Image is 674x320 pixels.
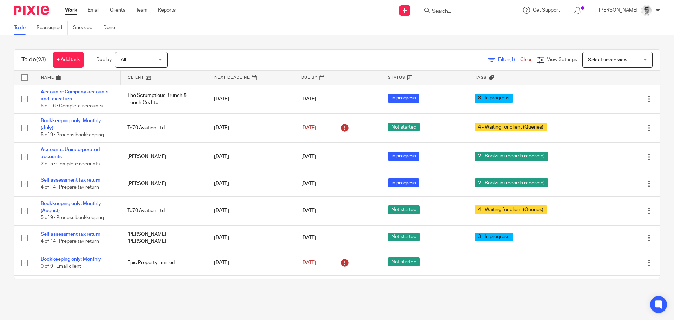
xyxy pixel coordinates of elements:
span: [DATE] [301,260,316,265]
span: Tags [475,76,487,79]
span: Not started [388,257,420,266]
span: Not started [388,233,420,241]
td: [DATE] [207,275,294,312]
a: Self assessment tax return [41,232,100,237]
span: [DATE] [301,154,316,159]
span: 4 of 14 · Prepare tax return [41,239,99,244]
td: [DATE] [207,196,294,225]
a: Clear [520,57,532,62]
span: 2 - Books in (records received) [475,178,548,187]
span: All [121,58,126,63]
span: 5 of 9 · Process bookkeeping [41,215,104,220]
p: [PERSON_NAME] [599,7,637,14]
span: [DATE] [301,208,316,213]
p: Due by [96,56,112,63]
div: --- [475,259,566,266]
a: Accounts: Unincorporated accounts [41,147,100,159]
span: In progress [388,94,419,103]
a: Email [88,7,99,14]
span: [DATE] [301,181,316,186]
td: To70 Aviation Ltd [120,196,207,225]
span: [DATE] [301,97,316,102]
span: View Settings [547,57,577,62]
span: 4 - Waiting for client (Queries) [475,205,547,214]
span: 4 - Waiting for client (Queries) [475,123,547,131]
span: 0 of 9 · Email client [41,264,81,269]
a: Work [65,7,77,14]
span: (23) [36,57,46,63]
a: Accounts: Company accounts and tax return [41,90,108,102]
td: [PERSON_NAME] [PERSON_NAME] [120,225,207,250]
span: [DATE] [301,235,316,240]
img: Adam_2025.jpg [641,5,652,16]
a: Clients [110,7,125,14]
span: 4 of 14 · Prepare tax return [41,185,99,190]
a: Self assessment tax return [41,178,100,183]
span: (1) [509,57,515,62]
a: Bookkeeping only: Monthly (July) [41,118,101,130]
a: To do [14,21,31,35]
span: Filter [498,57,520,62]
span: 5 of 16 · Complete accounts [41,104,103,109]
a: Team [136,7,147,14]
span: 3 - In progress [475,94,513,103]
span: 2 of 5 · Complete accounts [41,162,100,166]
span: [DATE] [301,125,316,130]
a: Bookkeeping only: Monthly (August) [41,201,101,213]
td: [PERSON_NAME] [120,275,207,312]
span: In progress [388,178,419,187]
a: Reassigned [37,21,68,35]
span: Not started [388,205,420,214]
td: [DATE] [207,171,294,196]
span: 3 - In progress [475,233,513,241]
td: The Scrumptious Brunch & Lunch Co. Ltd [120,85,207,113]
span: Select saved view [588,58,627,63]
a: Bookkeeping only: Monthly [41,257,101,262]
a: Snoozed [73,21,98,35]
img: Pixie [14,6,49,15]
td: [DATE] [207,113,294,142]
td: [DATE] [207,225,294,250]
td: [PERSON_NAME] [120,171,207,196]
a: Done [103,21,120,35]
td: [PERSON_NAME] [120,142,207,171]
td: [DATE] [207,250,294,275]
td: Epic Property Limited [120,250,207,275]
td: [DATE] [207,142,294,171]
a: Reports [158,7,176,14]
h1: To do [21,56,46,64]
span: In progress [388,152,419,161]
input: Search [431,8,495,15]
td: To70 Aviation Ltd [120,113,207,142]
td: [DATE] [207,85,294,113]
span: Get Support [533,8,560,13]
a: + Add task [53,52,84,68]
span: 5 of 9 · Process bookkeeping [41,133,104,138]
span: 2 - Books in (records received) [475,152,548,161]
span: Not started [388,123,420,131]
